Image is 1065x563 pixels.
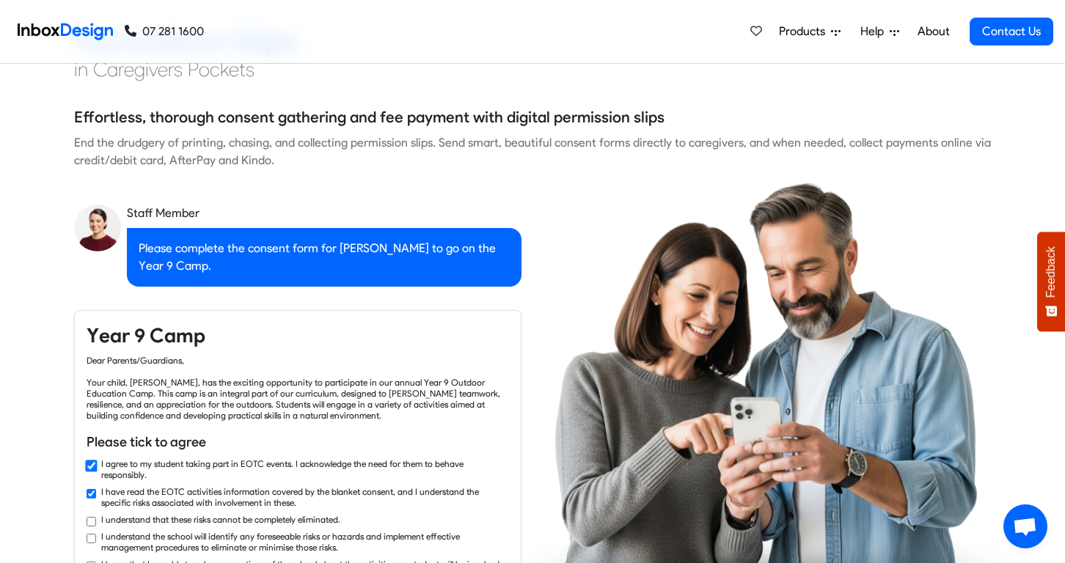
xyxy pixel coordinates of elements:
h4: in Caregivers Pockets [74,56,991,83]
a: Open chat [1003,504,1047,548]
img: staff_avatar.png [74,205,121,251]
button: Feedback - Show survey [1037,232,1065,331]
h6: Please tick to agree [87,433,509,452]
a: Help [854,17,905,46]
label: I understand the school will identify any foreseeable risks or hazards and implement effective ma... [101,531,509,553]
div: Please complete the consent form for [PERSON_NAME] to go on the Year 9 Camp. [127,228,521,287]
h4: Year 9 Camp [87,323,509,349]
label: I understand that these risks cannot be completely eliminated. [101,514,340,525]
div: Staff Member [127,205,521,222]
label: I agree to my student taking part in EOTC events. I acknowledge the need for them to behave respo... [101,458,509,480]
a: 07 281 1600 [125,23,204,40]
span: Help [860,23,890,40]
a: Contact Us [970,18,1053,45]
span: Feedback [1044,246,1058,298]
div: End the drudgery of printing, chasing, and collecting permission slips. Send smart, beautiful con... [74,134,991,169]
span: Products [779,23,831,40]
a: Products [773,17,846,46]
a: About [913,17,954,46]
label: I have read the EOTC activities information covered by the blanket consent, and I understand the ... [101,486,509,508]
h5: Effortless, thorough consent gathering and fee payment with digital permission slips [74,106,665,128]
div: Dear Parents/Guardians, Your child, [PERSON_NAME], has the exciting opportunity to participate in... [87,355,509,421]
